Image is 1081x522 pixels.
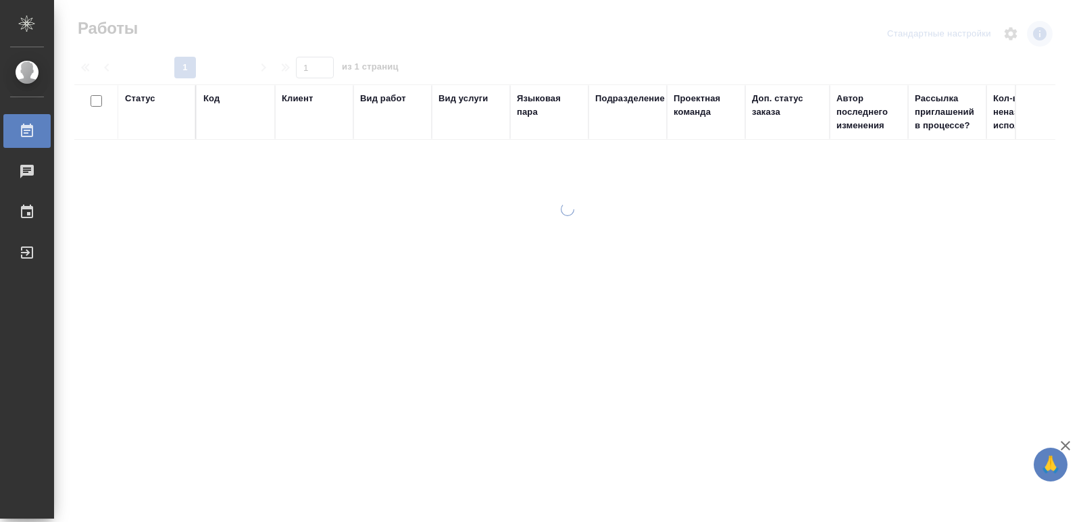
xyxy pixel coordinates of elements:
[836,92,901,132] div: Автор последнего изменения
[517,92,582,119] div: Языковая пара
[993,92,1074,132] div: Кол-во неназначенных исполнителей
[1034,448,1067,481] button: 🙏
[752,92,823,119] div: Доп. статус заказа
[360,92,406,105] div: Вид работ
[282,92,313,105] div: Клиент
[595,92,665,105] div: Подразделение
[1039,450,1062,479] span: 🙏
[674,92,738,119] div: Проектная команда
[125,92,155,105] div: Статус
[915,92,980,132] div: Рассылка приглашений в процессе?
[203,92,220,105] div: Код
[438,92,488,105] div: Вид услуги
